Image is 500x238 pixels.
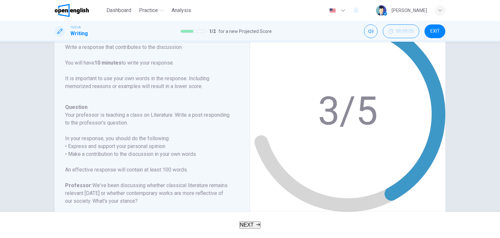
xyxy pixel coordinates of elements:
b: Professor: [65,182,92,188]
span: for a new Projected Score [218,27,272,35]
span: Dashboard [106,7,131,14]
text: 3/5 [318,88,378,134]
h6: We've been discussing whether classical literature remains relevant [DATE] or whether contemporar... [65,182,231,205]
button: Analysis [169,5,194,16]
p: For this task, you will read an online discussion. A professor has posted a question about a topi... [65,4,231,90]
button: 00:09:05 [383,24,419,38]
button: NEXT [239,221,261,229]
img: Profile picture [376,5,386,16]
button: Dashboard [104,5,134,16]
h6: An effective response will contain at least 100 words. [65,166,231,174]
span: Analysis [172,7,191,14]
h6: Your professor is teaching a class on Literature. Write a post responding to the professor’s ques... [65,111,231,127]
img: en [328,8,337,13]
h1: Writing [70,30,88,37]
span: 00:09:05 [396,29,414,34]
span: 1 / 2 [209,27,216,35]
h6: In your response, you should do the following: • Express and support your personal opinion • Make... [65,135,231,158]
button: EXIT [424,24,445,38]
span: EXIT [430,29,440,34]
a: OpenEnglish logo [55,4,104,17]
b: 10 minutes [94,60,121,66]
span: NEXT [240,222,254,228]
div: [PERSON_NAME] [392,7,427,14]
img: OpenEnglish logo [55,4,89,17]
span: Practice [139,7,158,14]
button: Practice [136,5,166,16]
h6: Question [65,103,231,111]
span: TOEFL® [70,25,81,30]
div: Mute [364,24,378,38]
div: Hide [383,24,419,38]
